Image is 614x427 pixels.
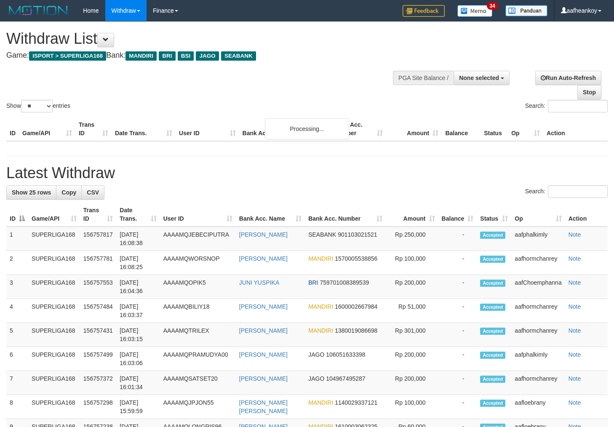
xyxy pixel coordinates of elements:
[308,303,333,310] span: MANDIRI
[28,395,80,419] td: SUPERLIGA168
[80,299,116,323] td: 156757484
[75,117,112,141] th: Trans ID
[457,5,493,17] img: Button%20Memo.svg
[6,371,28,395] td: 7
[459,75,499,81] span: None selected
[386,117,442,141] th: Amount
[116,275,160,299] td: [DATE] 16:04:36
[6,275,28,299] td: 3
[569,279,581,286] a: Note
[480,304,505,311] span: Accepted
[308,255,333,262] span: MANDIRI
[56,185,82,200] a: Copy
[569,375,581,382] a: Note
[80,371,116,395] td: 156757372
[326,351,365,358] span: Copy 106051633398 to clipboard
[480,232,505,239] span: Accepted
[480,400,505,407] span: Accepted
[308,375,324,382] span: JAGO
[6,30,401,47] h1: Withdraw List
[331,117,386,141] th: Bank Acc. Number
[480,376,505,383] span: Accepted
[511,227,565,251] td: aafphalkimly
[239,255,288,262] a: [PERSON_NAME]
[239,117,331,141] th: Bank Acc. Name
[178,51,194,61] span: BSI
[403,5,445,17] img: Feedback.jpg
[326,375,365,382] span: Copy 104967495287 to clipboard
[221,51,256,61] span: SEABANK
[386,395,438,419] td: Rp 100,000
[569,303,581,310] a: Note
[116,203,160,227] th: Date Trans.: activate to sort column ascending
[6,251,28,275] td: 2
[239,303,288,310] a: [PERSON_NAME]
[6,100,70,112] label: Show entries
[196,51,219,61] span: JAGO
[535,71,601,85] a: Run Auto-Refresh
[335,255,377,262] span: Copy 1570005538856 to clipboard
[239,327,288,334] a: [PERSON_NAME]
[21,100,53,112] select: Showentries
[477,203,511,227] th: Status: activate to sort column ascending
[438,347,477,371] td: -
[335,327,377,334] span: Copy 1380019086698 to clipboard
[438,299,477,323] td: -
[28,203,80,227] th: Game/API: activate to sort column ascending
[386,323,438,347] td: Rp 301,000
[543,117,608,141] th: Action
[19,117,75,141] th: Game/API
[577,85,601,99] a: Stop
[116,371,160,395] td: [DATE] 16:01:34
[80,323,116,347] td: 156757431
[569,255,581,262] a: Note
[308,399,333,406] span: MANDIRI
[386,275,438,299] td: Rp 200,000
[525,100,608,112] label: Search:
[511,371,565,395] td: aafhormchanrey
[116,299,160,323] td: [DATE] 16:03:37
[239,399,288,414] a: [PERSON_NAME] [PERSON_NAME]
[511,395,565,419] td: aafloebrany
[28,251,80,275] td: SUPERLIGA168
[6,347,28,371] td: 6
[308,231,336,238] span: SEABANK
[87,189,99,196] span: CSV
[116,395,160,419] td: [DATE] 15:59:59
[239,279,279,286] a: JUNI YUSPIKA
[81,185,104,200] a: CSV
[569,399,581,406] a: Note
[61,189,76,196] span: Copy
[116,251,160,275] td: [DATE] 16:08:25
[511,251,565,275] td: aafhormchanrey
[511,299,565,323] td: aafhormchanrey
[116,227,160,251] td: [DATE] 16:08:38
[160,371,236,395] td: AAAAMQSATSET20
[6,165,608,181] h1: Latest Withdraw
[508,117,543,141] th: Op
[265,118,349,139] div: Processing...
[160,323,236,347] td: AAAAMQTRILEX
[6,4,70,17] img: MOTION_logo.png
[80,347,116,371] td: 156757499
[308,351,324,358] span: JAGO
[308,327,333,334] span: MANDIRI
[239,231,288,238] a: [PERSON_NAME]
[569,327,581,334] a: Note
[6,299,28,323] td: 4
[305,203,386,227] th: Bank Acc. Number: activate to sort column ascending
[29,51,106,61] span: ISPORT > SUPERLIGA168
[480,280,505,287] span: Accepted
[160,275,236,299] td: AAAAMQOPIK5
[112,117,176,141] th: Date Trans.
[386,299,438,323] td: Rp 51,000
[6,395,28,419] td: 8
[159,51,175,61] span: BRI
[386,251,438,275] td: Rp 100,000
[438,371,477,395] td: -
[569,231,581,238] a: Note
[386,203,438,227] th: Amount: activate to sort column ascending
[481,117,508,141] th: Status
[28,227,80,251] td: SUPERLIGA168
[80,251,116,275] td: 156757781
